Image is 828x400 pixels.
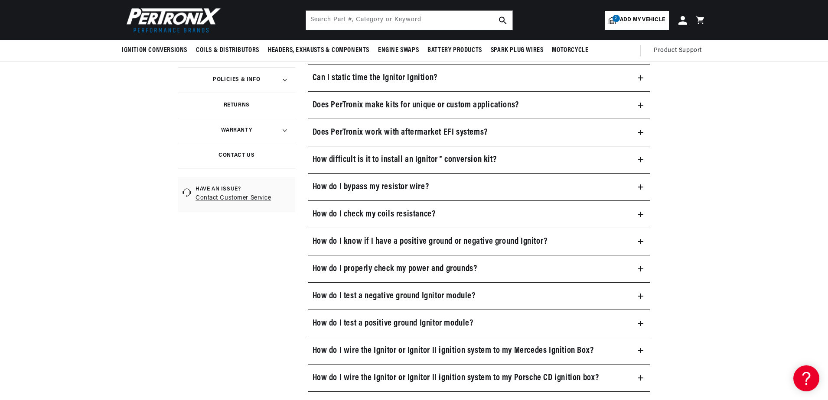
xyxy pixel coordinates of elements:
summary: How do I properly check my power and grounds? [308,255,650,282]
span: Ignition Conversions [122,46,187,55]
summary: Does PerTronix make kits for unique or custom applications? [308,92,650,119]
summary: How do I test a negative ground Ignitor module? [308,283,650,310]
summary: How do I bypass my resistor wire? [308,174,650,200]
button: search button [493,11,512,30]
h3: How do I wire the Ignitor or Ignitor II ignition system to my Mercedes Ignition Box? [313,344,594,358]
summary: Policies & Info [178,67,295,92]
summary: Motorcycle [548,40,593,61]
span: Coils & Distributors [196,46,259,55]
span: Add my vehicle [620,16,665,24]
img: Pertronix [122,5,222,35]
a: Returns [178,93,295,118]
span: Spark Plug Wires [491,46,544,55]
input: Search Part #, Category or Keyword [306,11,512,30]
h3: Does PerTronix work with aftermarket EFI systems? [313,126,488,139]
summary: Spark Plug Wires [486,40,548,61]
h3: How do I check my coils resistance? [313,207,436,221]
a: Contact Us [178,143,295,168]
a: Contact Customer Service [196,193,291,203]
summary: Can I static time the Ignitor Ignition? [308,65,650,91]
summary: How do I check my coils resistance? [308,201,650,228]
h3: How do I properly check my power and grounds? [313,262,477,276]
span: Product Support [654,46,702,55]
h3: Warranty [221,128,252,132]
summary: Coils & Distributors [192,40,264,61]
span: Battery Products [427,46,482,55]
summary: How do I wire the Ignitor or Ignitor II ignition system to my Porsche CD ignition box? [308,365,650,391]
summary: Ignition Conversions [122,40,192,61]
span: Headers, Exhausts & Components [268,46,369,55]
span: 2 [613,15,620,22]
h3: How difficult is it to install an Ignitor™ conversion kit? [313,153,497,167]
h3: How do I test a negative ground Ignitor module? [313,289,476,303]
summary: How difficult is it to install an Ignitor™ conversion kit? [308,146,650,173]
summary: Battery Products [423,40,486,61]
span: Motorcycle [552,46,588,55]
summary: Headers, Exhausts & Components [264,40,374,61]
h3: Policies & Info [213,77,260,82]
summary: Does PerTronix work with aftermarket EFI systems? [308,119,650,146]
summary: Product Support [654,40,706,61]
span: Have an issue? [196,186,291,193]
h3: How do I know if I have a positive ground or negative ground Ignitor? [313,235,548,248]
summary: How do I test a positive ground Ignitor module? [308,310,650,337]
h3: How do I bypass my resistor wire? [313,180,429,194]
h3: Contact Us [218,153,254,158]
summary: Warranty [178,118,295,143]
h3: Can I static time the Ignitor Ignition? [313,71,437,85]
a: 2Add my vehicle [605,11,669,30]
h3: Does PerTronix make kits for unique or custom applications? [313,98,519,112]
h3: Returns [224,103,250,107]
h3: How do I wire the Ignitor or Ignitor II ignition system to my Porsche CD ignition box? [313,371,600,385]
h3: How do I test a positive ground Ignitor module? [313,316,473,330]
summary: Engine Swaps [374,40,423,61]
summary: How do I wire the Ignitor or Ignitor II ignition system to my Mercedes Ignition Box? [308,337,650,364]
span: Engine Swaps [378,46,419,55]
summary: How do I know if I have a positive ground or negative ground Ignitor? [308,228,650,255]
